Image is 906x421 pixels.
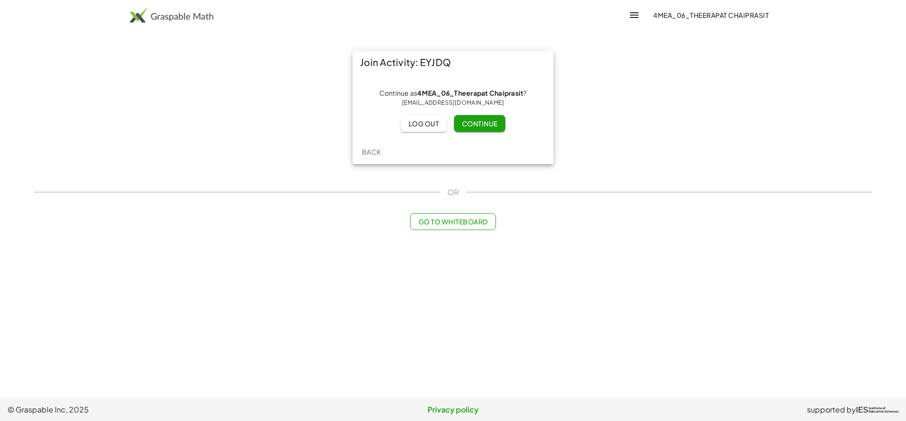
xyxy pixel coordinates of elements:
span: Back [361,148,381,156]
a: IESInstitute ofEducation Sciences [856,404,898,415]
div: Continue as ? [360,89,546,107]
strong: 4MEA_06_Theerapat Chaiprasit [417,89,523,97]
span: Go to Whiteboard [418,217,487,226]
button: Back [356,143,386,160]
div: Join Activity: EYJDQ [352,51,554,74]
a: Privacy policy [304,404,601,415]
button: 4MEA_06_Theerapat Chaiprasit [646,7,776,24]
span: supported by [807,404,856,415]
span: IES [856,405,868,414]
span: Institute of Education Sciences [869,407,898,413]
span: 4MEA_06_Theerapat Chaiprasit [653,11,769,19]
span: © Graspable Inc, 2025 [8,404,304,415]
div: [EMAIL_ADDRESS][DOMAIN_NAME] [360,98,546,107]
span: OR [447,187,459,198]
span: Log out [408,119,439,128]
button: Continue [454,115,505,132]
span: Continue [461,119,497,128]
button: Log out [401,115,446,132]
button: Go to Whiteboard [410,213,495,230]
